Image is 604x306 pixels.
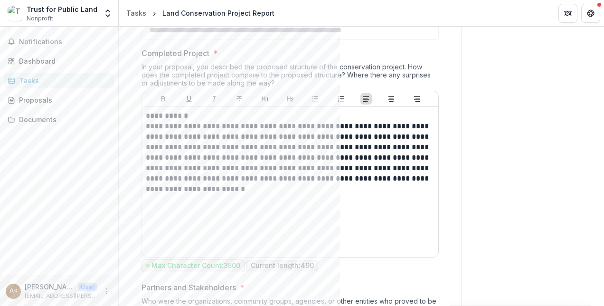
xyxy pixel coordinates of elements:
button: Notifications [4,34,114,49]
a: Tasks [4,73,114,88]
div: Tasks [126,8,146,18]
a: Dashboard [4,53,114,69]
nav: breadcrumb [123,6,278,20]
button: Get Help [581,4,600,23]
p: Partners and Stakeholders [142,282,236,293]
div: Documents [19,115,107,124]
div: Tasks [19,76,107,86]
img: Trust for Public Land [8,6,23,21]
button: Bold [158,93,169,105]
div: Ally McDougal <ally.mcdougal@tpl.org> [9,288,18,294]
p: Completed Project [142,48,209,59]
button: Ordered List [335,93,347,105]
button: Strike [234,93,245,105]
p: [EMAIL_ADDRESS][PERSON_NAME][DOMAIN_NAME] [25,292,97,300]
button: Align Center [386,93,397,105]
a: Documents [4,112,114,127]
button: Underline [183,93,195,105]
div: In your proposal, you described the proposed structure of the conservation project. How does the ... [142,63,439,91]
button: Bullet List [310,93,321,105]
button: Align Left [360,93,372,105]
div: Land Conservation Project Report [162,8,274,18]
button: Align Right [411,93,423,105]
button: Heading 1 [259,93,271,105]
button: Partners [558,4,577,23]
p: Max Character Count: 3500 [151,262,240,270]
a: Tasks [123,6,150,20]
a: Proposals [4,92,114,108]
div: Proposals [19,95,107,105]
button: Open entity switcher [101,4,114,23]
div: Dashboard [19,56,107,66]
button: Heading 2 [284,93,296,105]
button: Italicize [208,93,220,105]
p: User [78,283,97,291]
p: Current length: 490 [251,262,314,270]
div: Trust for Public Land [27,4,97,14]
span: Nonprofit [27,14,53,23]
p: [PERSON_NAME] <[EMAIL_ADDRESS][PERSON_NAME][DOMAIN_NAME]> [25,282,74,292]
button: More [101,286,113,297]
span: Notifications [19,38,111,46]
